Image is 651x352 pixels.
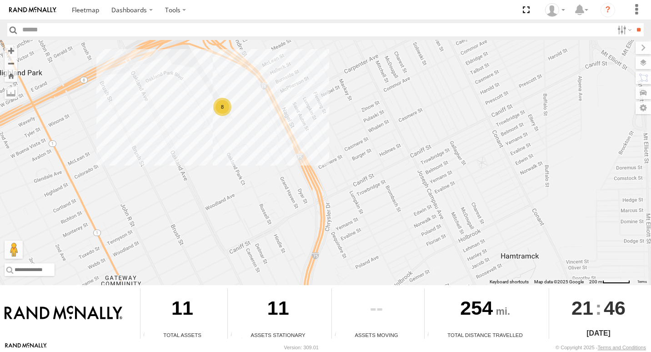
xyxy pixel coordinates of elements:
img: rand-logo.svg [9,7,56,13]
label: Measure [5,86,17,99]
label: Map Settings [636,101,651,114]
span: 21 [571,288,593,327]
div: Total Assets [140,331,224,339]
span: Map data ©2025 Google [534,279,584,284]
a: Terms and Conditions [598,345,646,350]
div: 11 [228,288,328,331]
div: Assets Stationary [228,331,328,339]
span: 200 m [589,279,602,284]
div: Total number of assets current in transit. [332,332,346,339]
span: 46 [604,288,626,327]
button: Map Scale: 200 m per 57 pixels [586,279,633,285]
button: Zoom in [5,45,17,57]
div: © Copyright 2025 - [556,345,646,350]
button: Zoom out [5,57,17,70]
div: Total number of Enabled Assets [140,332,154,339]
div: Valeo Dash [542,3,568,17]
div: : [549,288,648,327]
div: 8 [213,98,231,116]
div: Total Distance Travelled [425,331,546,339]
div: [DATE] [549,328,648,339]
div: Version: 309.01 [284,345,319,350]
div: 11 [140,288,224,331]
a: Terms (opens in new tab) [637,280,647,283]
button: Zoom Home [5,70,17,82]
a: Visit our Website [5,343,47,352]
button: Drag Pegman onto the map to open Street View [5,241,23,259]
div: Assets Moving [332,331,421,339]
label: Search Filter Options [614,23,633,36]
div: Total distance travelled by all assets within specified date range and applied filters [425,332,438,339]
button: Keyboard shortcuts [490,279,529,285]
i: ? [601,3,615,17]
div: Total number of assets current stationary. [228,332,241,339]
img: Rand McNally [5,306,122,321]
div: 254 [425,288,546,331]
